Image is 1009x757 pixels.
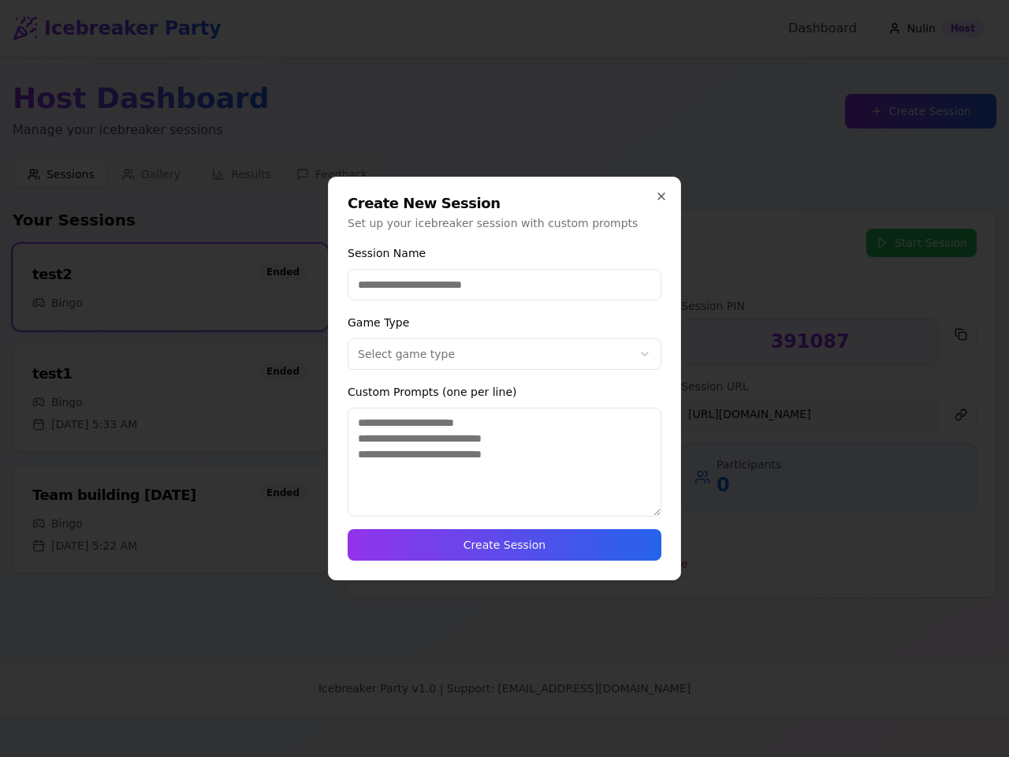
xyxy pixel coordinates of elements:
p: Set up your icebreaker session with custom prompts [348,215,661,231]
label: Session Name [348,247,426,259]
button: Create Session [348,529,661,561]
label: Game Type [348,316,409,329]
h2: Create New Session [348,196,661,211]
label: Custom Prompts (one per line) [348,386,516,398]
